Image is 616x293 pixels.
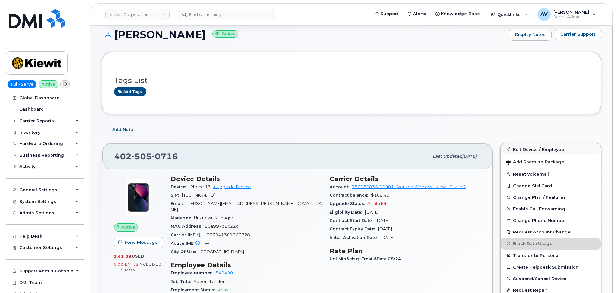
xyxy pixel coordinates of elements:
[216,270,233,275] a: 540490
[105,9,170,20] a: Kiewit Corporation
[501,155,601,168] button: Add Roaming Package
[330,247,481,255] h3: Rate Plan
[205,224,238,229] span: 80a997d8c22c
[501,180,601,191] button: Change SIM Card
[121,224,135,230] span: Active
[380,11,398,17] span: Support
[194,279,231,284] span: Superintendent 2
[533,8,601,21] div: Artem Volkov
[171,215,194,220] span: Manager
[112,126,133,133] span: Add Note
[124,239,158,245] span: Send Message
[365,210,379,215] span: [DATE]
[462,154,477,159] span: [DATE]
[171,193,182,197] span: SIM
[509,29,552,41] a: Display Notes
[501,261,601,273] a: Create Helpdesk Submission
[171,261,322,269] h3: Employee Details
[330,256,405,261] span: Unl Min&Msg+Email&Data 08/24
[380,235,394,240] span: [DATE]
[553,9,589,14] span: [PERSON_NAME]
[194,215,233,220] span: Unknown Manager
[352,184,466,189] a: 786080835-00001 - Verizon Wireless - Kiewit Phase 2
[513,195,566,200] span: Change Plan / Features
[370,7,403,20] a: Support
[114,237,163,248] button: Send Message
[114,151,178,161] span: 402
[171,233,207,237] span: Carrier IMEI
[501,238,601,249] button: Block Data Usage
[376,218,389,223] span: [DATE]
[501,250,601,261] button: Transfer to Personal
[189,184,211,189] span: iPhone 13
[371,193,389,197] span: $108.40
[501,143,601,155] a: Edit Device / Employee
[119,178,158,217] img: image20231002-3703462-1ig824h.jpeg
[431,7,484,20] a: Knowledge Base
[102,124,139,135] button: Add Note
[501,203,601,215] button: Enable Call Forwarding
[199,249,244,254] span: [GEOGRAPHIC_DATA]
[330,193,371,197] span: Contract balance
[213,184,251,189] a: + Upgrade Device
[114,77,589,85] h3: Tags List
[152,151,178,161] span: 0716
[114,254,132,259] span: 3.41 GB
[171,184,189,189] span: Device
[497,12,521,17] span: Quicklinks
[553,14,589,20] span: Super Admin
[171,288,218,292] span: Employment Status
[513,206,565,211] span: Enable Call Forwarding
[330,235,380,240] span: Initial Activation Date
[171,270,216,275] span: Employee number
[588,265,611,288] iframe: Messenger Launcher
[218,288,231,292] span: Active
[501,226,601,238] button: Request Account Change
[378,226,392,231] span: [DATE]
[178,9,275,20] input: Find something...
[501,215,601,226] button: Change Phone Number
[330,210,365,215] span: Eligibility Date
[501,168,601,180] button: Reset Voicemail
[501,273,601,284] button: Suspend/Cancel Device
[171,201,186,206] span: Email
[441,11,480,17] span: Knowledge Base
[171,279,194,284] span: Job Title
[433,154,462,159] span: Last updated
[368,201,388,206] span: 2 mth left
[114,262,138,267] span: 0.00 Bytes
[171,175,322,183] h3: Device Details
[501,191,601,203] button: Change Plan / Features
[540,11,548,18] span: AV
[171,241,205,246] span: Active IMEI
[205,241,209,246] span: —
[330,184,352,189] span: Account
[560,31,595,37] span: Carrier Support
[413,11,426,17] span: Alerts
[114,87,146,96] a: Add tags
[207,233,250,237] span: 353941301366728
[485,8,532,21] div: Quicklinks
[506,160,564,166] span: Add Roaming Package
[132,151,152,161] span: 505
[555,29,601,40] button: Carrier Support
[171,224,205,229] span: MAC Address
[102,29,506,40] h1: [PERSON_NAME]
[182,193,215,197] span: [TECHNICAL_ID]
[212,30,238,38] small: Active
[513,276,566,281] span: Suspend/Cancel Device
[171,201,322,212] span: [PERSON_NAME][EMAIL_ADDRESS][PERSON_NAME][DOMAIN_NAME]
[403,7,431,20] a: Alerts
[330,175,481,183] h3: Carrier Details
[132,254,145,259] span: used
[114,262,162,272] span: included this month
[330,218,376,223] span: Contract Start Date
[171,249,199,254] span: City Of Use
[330,226,378,231] span: Contract Expiry Date
[330,201,368,206] span: Upgrade Status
